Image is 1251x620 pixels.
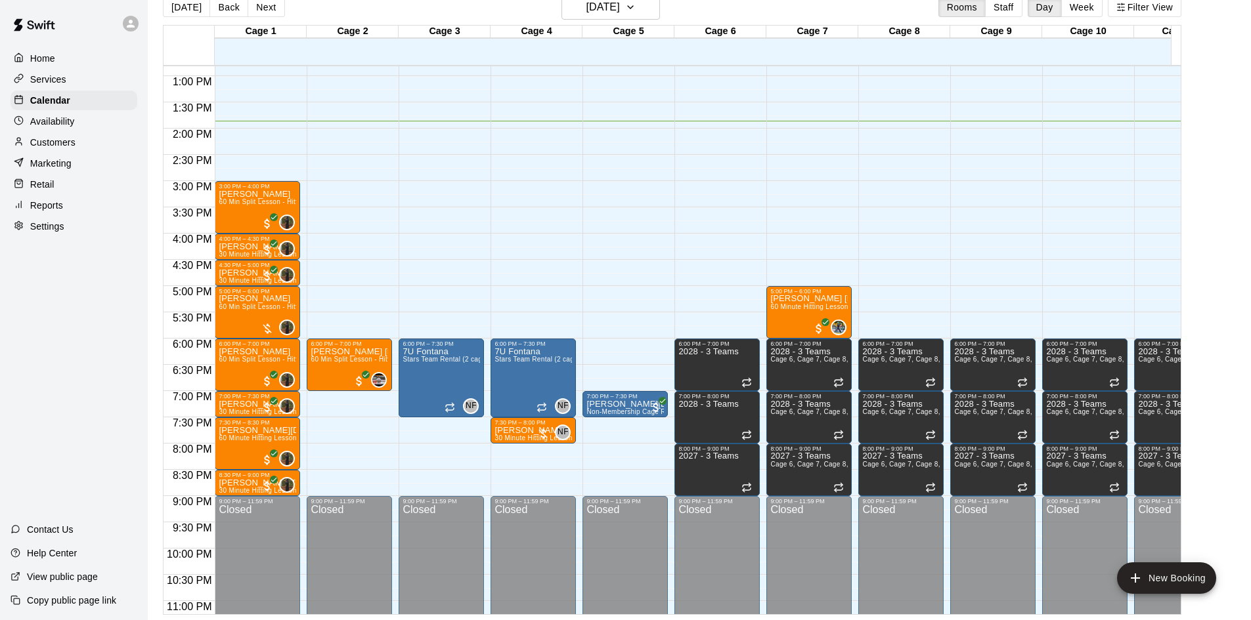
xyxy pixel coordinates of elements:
div: 8:00 PM – 9:00 PM: 2027 - 3 Teams [766,444,852,496]
div: Cage 4 [491,26,582,38]
img: Mike Thatcher [280,242,294,255]
img: Mike Thatcher [280,400,294,413]
span: Recurring event [741,377,752,388]
span: Derek Wood [836,320,846,335]
div: 6:00 PM – 7:00 PM [862,341,940,347]
div: 7:30 PM – 8:30 PM [219,419,296,426]
div: 7:00 PM – 7:30 PM: Jack Noel [582,391,668,417]
div: 7:30 PM – 8:00 PM [494,419,572,426]
button: add [1117,562,1216,594]
span: All customers have paid [261,270,274,283]
span: Mike Thatcher [284,241,295,257]
div: 9:00 PM – 11:59 PM [954,498,1032,505]
span: 5:00 PM [169,286,215,297]
div: 7:00 PM – 8:00 PM [1046,393,1124,400]
span: Recurring event [741,430,752,440]
div: Cage 3 [399,26,491,38]
div: 6:00 PM – 7:00 PM [1138,341,1216,347]
div: 7:00 PM – 7:30 PM [586,393,664,400]
span: 60 Minute Hitting Lesson [770,303,848,310]
div: 7:00 PM – 8:00 PM [770,393,848,400]
div: 6:00 PM – 7:00 PM [954,341,1032,347]
span: Cage 6, Cage 7, Cage 8, Cage 9, Cage 10, Cage 11, Cage 12 [954,461,1148,468]
span: Recurring event [1109,430,1120,440]
span: Recurring event [445,402,455,413]
span: Cage 6, Cage 7, Cage 8, Cage 9, Cage 10, Cage 11, Cage 12 [954,408,1148,415]
div: 6:00 PM – 7:30 PM: 7U Fontana [491,339,576,417]
div: 3:00 PM – 4:00 PM [219,183,296,190]
span: All customers have paid [649,401,663,414]
div: 8:00 PM – 9:00 PM: 2027 - 3 Teams [1134,444,1219,496]
div: Mike Thatcher [279,372,295,388]
div: 7:00 PM – 7:30 PM: Landon Tilch [215,391,300,417]
span: All customers have paid [353,375,366,388]
img: Mike Thatcher [280,216,294,229]
span: 1:00 PM [169,76,215,87]
span: Recurring event [1017,377,1028,388]
span: Cage 6, Cage 7, Cage 8, Cage 9, Cage 10, Cage 11, Cage 12 [1046,461,1240,468]
div: 6:00 PM – 7:00 PM: 2028 - 3 Teams [766,339,852,391]
div: 9:00 PM – 11:59 PM [311,498,388,505]
span: Cage 6, Cage 7, Cage 8, Cage 9, Cage 10, Cage 11, Cage 12 [1046,356,1240,363]
a: Services [11,70,137,89]
span: All customers have paid [261,401,274,414]
div: Cage 6 [674,26,766,38]
span: Mike Thatcher [284,267,295,283]
div: 8:00 PM – 9:00 PM: 2027 - 3 Teams [1042,444,1128,496]
span: Greg Duncan [376,372,387,388]
div: Nick Fontana [555,424,571,440]
p: Availability [30,115,75,128]
div: Calendar [11,91,137,110]
p: View public page [27,570,98,583]
span: 9:30 PM [169,522,215,533]
div: 8:00 PM – 9:00 PM [1046,445,1124,452]
div: Mike Thatcher [279,267,295,283]
p: Customers [30,136,76,149]
p: Marketing [30,157,72,170]
a: Reports [11,196,137,215]
div: 8:00 PM – 9:00 PM: 2027 - 3 Teams [858,444,944,496]
span: Mike Thatcher [284,320,295,335]
div: 7:00 PM – 8:00 PM: 2028 - 3 Teams [766,391,852,444]
div: 7:30 PM – 8:30 PM: Sebastian Noel [215,417,300,470]
span: Cage 6, Cage 7, Cage 8, Cage 9, Cage 10, Cage 11, Cage 12 [1046,408,1240,415]
div: Mike Thatcher [279,398,295,414]
div: 9:00 PM – 11:59 PM [678,498,756,505]
div: 7:00 PM – 8:00 PM: 2028 - 3 Teams [1134,391,1219,444]
span: 6:00 PM [169,339,215,350]
div: Cage 10 [1042,26,1134,38]
div: 7:00 PM – 8:00 PM: 2028 - 3 Teams [1042,391,1128,444]
div: 4:30 PM – 5:00 PM [219,262,296,268]
span: 30 Minute Hitting Lesson [219,251,296,258]
span: Cage 6, Cage 7, Cage 8, Cage 9, Cage 10, Cage 11, Cage 12 [770,356,964,363]
span: All customers have paid [812,322,825,335]
div: Cage 5 [582,26,674,38]
div: Derek Wood [831,320,846,335]
span: Nick Fontana [560,424,571,440]
div: Cage 8 [858,26,950,38]
div: 4:00 PM – 4:30 PM [219,236,296,242]
div: Greg Duncan [371,372,387,388]
div: Availability [11,112,137,131]
span: Stars Team Rental (2 cages) [494,356,584,363]
div: Cage 2 [307,26,399,38]
img: Mike Thatcher [280,268,294,281]
span: Recurring event [1017,482,1028,493]
div: Mike Thatcher [279,451,295,466]
span: All customers have paid [261,375,274,388]
img: Mike Thatcher [280,452,294,465]
span: Recurring event [1109,482,1120,493]
div: 6:00 PM – 7:00 PM: 2028 - 3 Teams [1042,339,1128,391]
span: 30 Minute Hitting Lesson [219,277,296,284]
span: Cage 6, Cage 7, Cage 8, Cage 9, Cage 10, Cage 11, Cage 12 [954,356,1148,363]
div: 6:00 PM – 7:00 PM [770,341,848,347]
a: Home [11,49,137,68]
div: Cage 7 [766,26,858,38]
div: Customers [11,133,137,152]
div: 7:00 PM – 8:00 PM: 2028 - 3 Teams [858,391,944,444]
span: 4:00 PM [169,234,215,245]
span: 3:30 PM [169,207,215,218]
div: 6:00 PM – 7:00 PM: 2028 - 3 Teams [858,339,944,391]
